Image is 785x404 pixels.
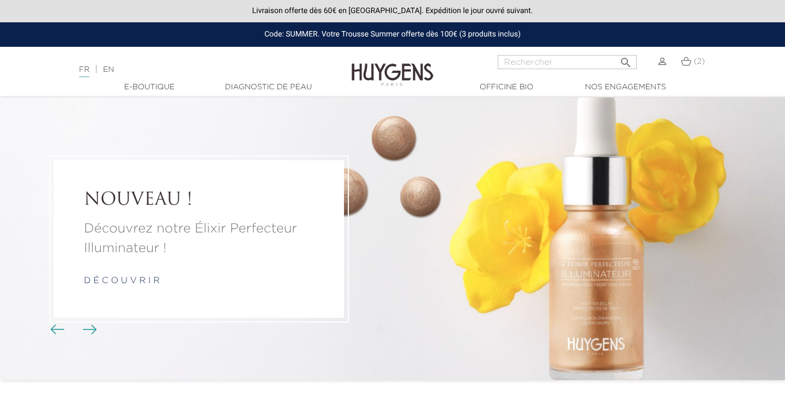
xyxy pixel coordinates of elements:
a: FR [79,66,89,77]
div: Boutons du carrousel [55,321,90,338]
a: d é c o u v r i r [84,277,160,285]
input: Rechercher [498,55,637,69]
a: Découvrez notre Élixir Perfecteur Illuminateur ! [84,219,314,258]
a: (2) [681,57,705,66]
a: Nos engagements [571,82,680,93]
a: NOUVEAU ! [84,190,314,211]
a: E-Boutique [95,82,204,93]
img: Huygens [352,46,433,88]
a: Diagnostic de peau [214,82,323,93]
button:  [616,52,636,66]
div: | [74,63,319,76]
a: EN [103,66,114,74]
a: Officine Bio [452,82,561,93]
span: (2) [694,58,705,65]
i:  [619,53,632,66]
